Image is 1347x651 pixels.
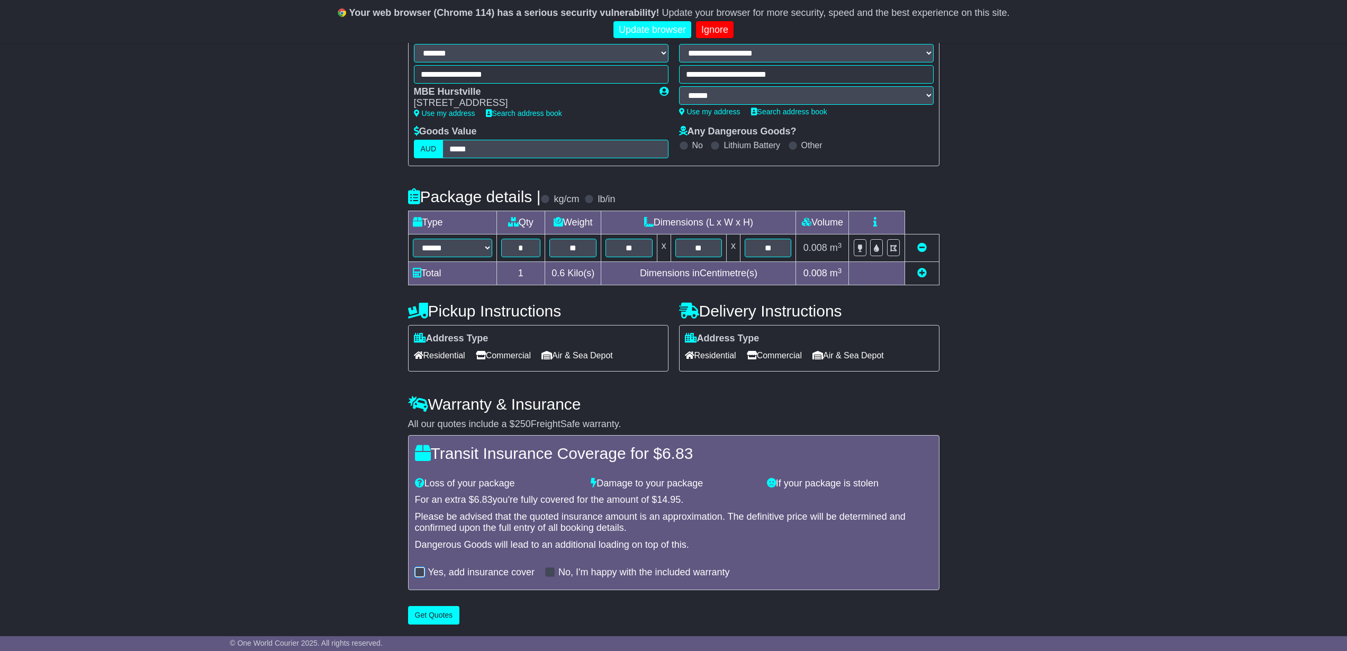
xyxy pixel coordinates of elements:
span: Air & Sea Depot [541,347,613,364]
span: 6.83 [662,445,693,462]
label: AUD [414,140,444,158]
label: Any Dangerous Goods? [679,126,797,138]
label: kg/cm [554,194,579,205]
label: Address Type [685,333,760,345]
span: Commercial [747,347,802,364]
h4: Transit Insurance Coverage for $ [415,445,933,462]
span: Update your browser for more security, speed and the best experience on this site. [662,7,1009,18]
label: lb/in [598,194,615,205]
div: Please be advised that the quoted insurance amount is an approximation. The definitive price will... [415,511,933,534]
a: Ignore [696,21,734,39]
label: Yes, add insurance cover [428,567,535,578]
sup: 3 [838,267,842,275]
div: Damage to your package [585,478,762,490]
span: Residential [414,347,465,364]
td: Kilo(s) [545,262,601,285]
label: Lithium Battery [724,140,780,150]
span: Residential [685,347,736,364]
label: No [692,140,703,150]
label: Address Type [414,333,489,345]
span: © One World Courier 2025. All rights reserved. [230,639,383,647]
td: Type [408,211,496,234]
div: If your package is stolen [762,478,938,490]
span: 0.6 [552,268,565,278]
td: 1 [496,262,545,285]
label: Other [801,140,822,150]
div: [STREET_ADDRESS] [414,97,649,109]
label: Goods Value [414,126,477,138]
div: Dangerous Goods will lead to an additional loading on top of this. [415,539,933,551]
td: Dimensions in Centimetre(s) [601,262,796,285]
td: Weight [545,211,601,234]
label: No, I'm happy with the included warranty [558,567,730,578]
td: x [657,234,671,262]
h4: Delivery Instructions [679,302,939,320]
span: Commercial [476,347,531,364]
td: x [727,234,740,262]
td: Volume [796,211,849,234]
div: For an extra $ you're fully covered for the amount of $ . [415,494,933,506]
div: MBE Hurstville [414,86,649,98]
span: m [830,268,842,278]
div: Loss of your package [410,478,586,490]
td: Dimensions (L x W x H) [601,211,796,234]
span: Air & Sea Depot [812,347,884,364]
td: Qty [496,211,545,234]
span: m [830,242,842,253]
a: Add new item [917,268,927,278]
td: Total [408,262,496,285]
div: All our quotes include a $ FreightSafe warranty. [408,419,939,430]
a: Update browser [613,21,691,39]
a: Use my address [679,107,740,116]
a: Search address book [486,109,562,117]
a: Remove this item [917,242,927,253]
a: Search address book [751,107,827,116]
span: 14.95 [657,494,681,505]
sup: 3 [838,241,842,249]
span: 0.008 [803,242,827,253]
h4: Pickup Instructions [408,302,668,320]
button: Get Quotes [408,606,460,625]
h4: Warranty & Insurance [408,395,939,413]
span: 0.008 [803,268,827,278]
a: Use my address [414,109,475,117]
b: Your web browser (Chrome 114) has a serious security vulnerability! [349,7,659,18]
span: 250 [515,419,531,429]
span: 6.83 [474,494,493,505]
h4: Package details | [408,188,541,205]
